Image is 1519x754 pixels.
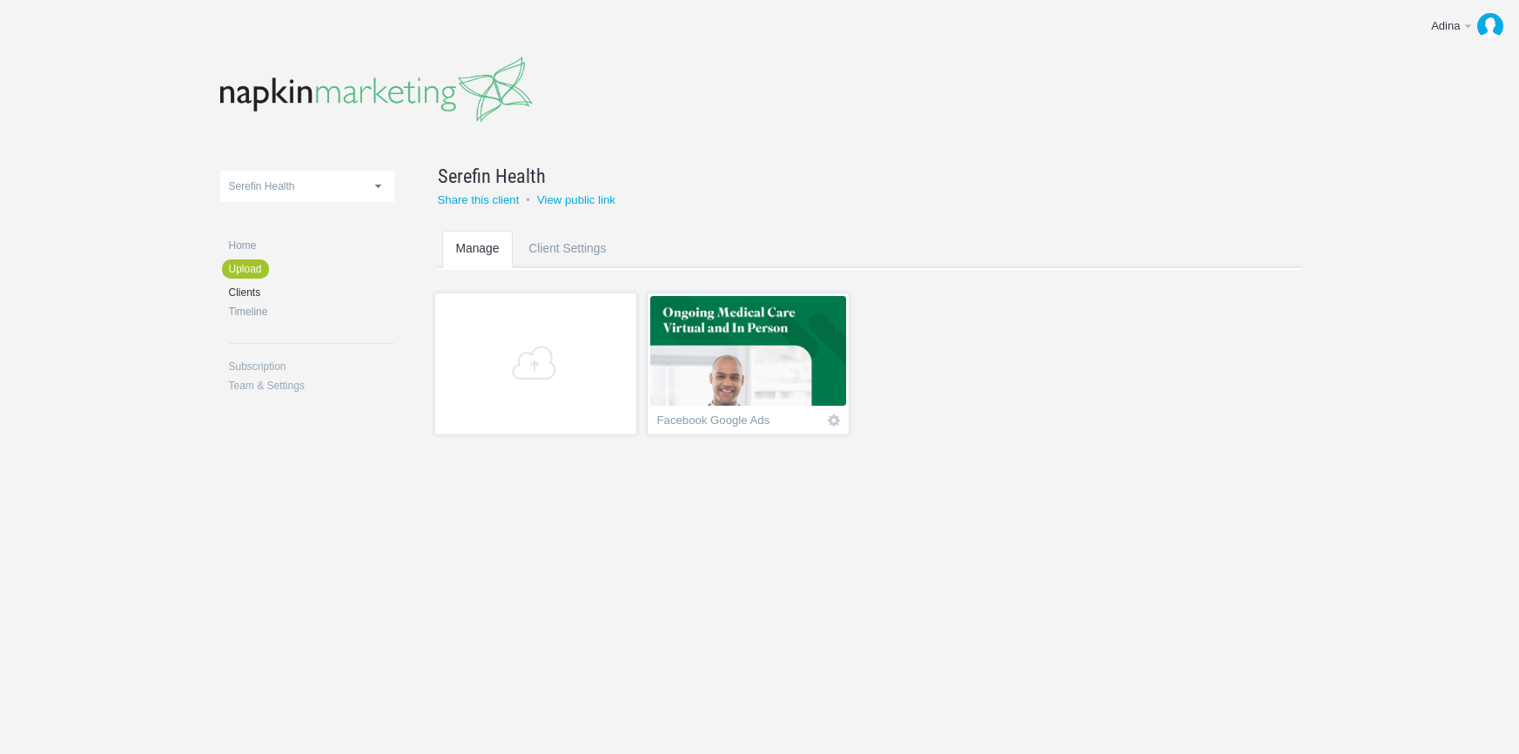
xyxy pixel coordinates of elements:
img: napkinmarketing-logo_20160520102043.png [220,57,533,123]
span: Serefin Health [438,162,546,190]
a: Timeline [229,306,394,317]
img: napkinmarketing_z6cg59_thumb.jpg [650,296,846,406]
a: Subscription [229,361,394,372]
a: Serefin Health [438,162,1258,190]
a: + [434,293,637,435]
small: • [526,193,530,206]
a: Client Settings [514,231,620,300]
a: Manage [442,231,514,300]
a: Adina [1418,9,1510,44]
span: + [445,345,626,380]
a: Home [229,240,394,251]
div: Facebook Google Ads [657,414,818,432]
a: Team & Settings [229,380,394,391]
a: Clients [229,287,394,298]
li: Contains 9 images [644,290,852,438]
img: f4bd078af38d46133805870c386e97a8 [1477,13,1503,39]
a: Upload [222,259,269,279]
span: Serefin Health [229,180,295,192]
div: Adina [1431,17,1462,35]
a: Icon [826,413,842,428]
a: View public link [537,193,615,206]
a: Share this client [438,193,520,206]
